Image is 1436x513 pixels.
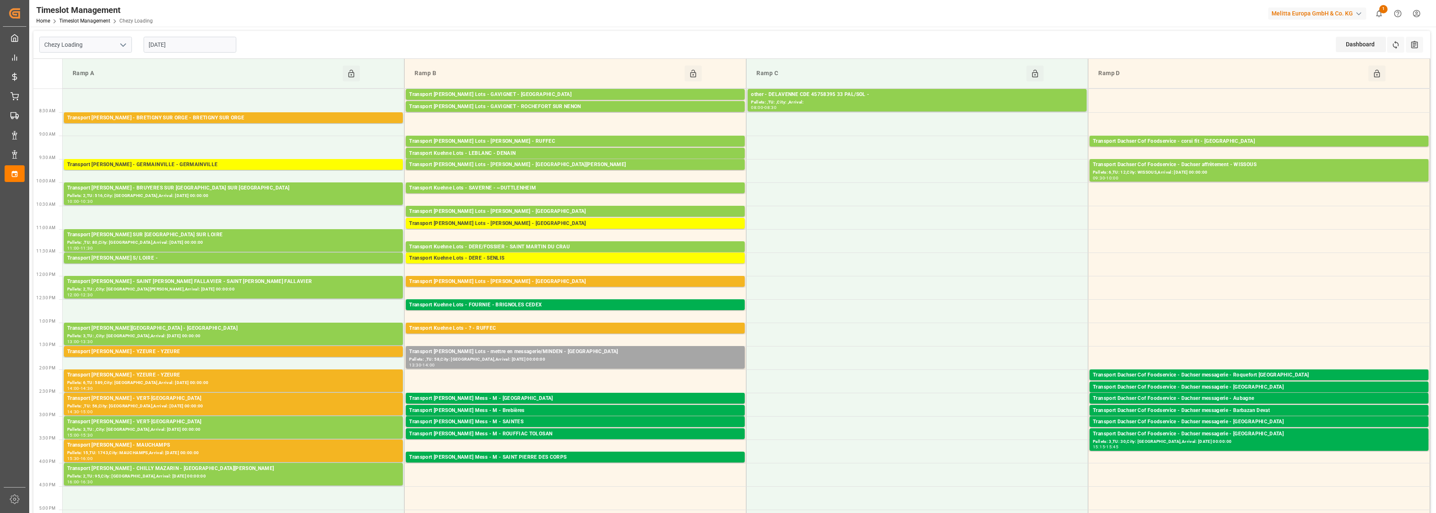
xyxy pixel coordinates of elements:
div: Pallets: 2,TU: 516,City: [GEOGRAPHIC_DATA],Arrival: [DATE] 00:00:00 [67,192,399,200]
div: 14:00 [422,363,435,367]
div: Pallets: ,TU: 475,City: [GEOGRAPHIC_DATA],Arrival: [DATE] 00:00:00 [409,286,741,293]
div: Ramp B [411,66,685,81]
button: open menu [116,38,129,51]
div: other - DELAVENNE CDE 45758395 33 PAL/SOL - [751,91,1083,99]
div: Transport Dachser Cof Foodservice - Dachser messagerie - [GEOGRAPHIC_DATA] [1093,430,1425,438]
div: 09:30 [1093,176,1105,180]
div: 12:00 [67,293,79,297]
input: DD-MM-YYYY [144,37,236,53]
div: 10:00 [67,200,79,203]
div: Pallets: ,TU: ,City: ,Arrival: [751,99,1083,106]
div: Transport Dachser Cof Foodservice - Dachser messagerie - Aubagne [1093,394,1425,403]
input: Type to search/select [39,37,132,53]
span: 4:00 PM [39,459,56,464]
div: Pallets: 3,TU: ,City: ROCHEFORT SUR NENON,Arrival: [DATE] 00:00:00 [409,111,741,118]
div: Transport Dachser Cof Foodservice - Dachser messagerie - [GEOGRAPHIC_DATA] [1093,418,1425,426]
div: Pallets: 1,TU: 124,City: [GEOGRAPHIC_DATA],Arrival: [DATE] 00:00:00 [409,403,741,410]
div: Pallets: ,TU: 2,City: [GEOGRAPHIC_DATA],Arrival: [DATE] 00:00:00 [409,415,741,422]
div: Pallets: 1,TU: 721,City: RUFFEC,Arrival: [DATE] 00:00:00 [409,333,741,340]
span: 10:00 AM [36,179,56,183]
div: 14:00 [67,387,79,390]
div: Timeslot Management [36,4,153,16]
div: Transport Dachser Cof Foodservice - Dachser affrètement - WISSOUS [1093,161,1425,169]
button: Help Center [1388,4,1407,23]
div: Transport [PERSON_NAME] Lots - [PERSON_NAME] - [GEOGRAPHIC_DATA] [409,207,741,216]
div: Dashboard [1336,37,1386,52]
div: Transport Kuehne Lots - LEBLANC - DENAIN [409,149,741,158]
div: - [79,387,81,390]
div: Pallets: 1,TU: ,City: [GEOGRAPHIC_DATA],Arrival: [DATE] 00:00:00 [67,122,399,129]
div: Pallets: ,TU: 56,City: BRIGNOLES CEDEX,Arrival: [DATE] 00:00:00 [409,309,741,316]
div: - [763,106,764,109]
div: - [1105,176,1106,180]
div: Transport [PERSON_NAME] Lots - [PERSON_NAME] - [GEOGRAPHIC_DATA][PERSON_NAME] [409,161,741,169]
span: 11:30 AM [36,249,56,253]
div: Pallets: 1,TU: 23,City: [GEOGRAPHIC_DATA],Arrival: [DATE] 00:00:00 [1093,403,1425,410]
div: Transport [PERSON_NAME] - BRUYERES SUR [GEOGRAPHIC_DATA] SUR [GEOGRAPHIC_DATA] [67,184,399,192]
div: Transport Dachser Cof Foodservice - Dachser messagerie - [GEOGRAPHIC_DATA] [1093,383,1425,392]
div: 13:30 [409,363,421,367]
div: Pallets: 6,TU: 12,City: WISSOUS,Arrival: [DATE] 00:00:00 [1093,169,1425,176]
div: 16:00 [81,457,93,460]
div: 15:45 [1106,445,1118,449]
button: show 1 new notifications [1370,4,1388,23]
div: - [79,293,81,297]
div: Transport [PERSON_NAME] S/ LOIRE - [67,254,399,263]
div: Pallets: ,TU: ,City: SAINT PIERRE DES CORPS,Arrival: [DATE] 00:00:00 [409,462,741,469]
span: 10:30 AM [36,202,56,207]
div: Transport [PERSON_NAME] Mess - M - SAINT PIERRE DES CORPS [409,453,741,462]
div: Pallets: 1,TU: 47,City: [GEOGRAPHIC_DATA],Arrival: [DATE] 00:00:00 [1093,379,1425,387]
div: 16:30 [81,480,93,484]
div: Transport Dachser Cof Foodservice - corsi fit - [GEOGRAPHIC_DATA] [1093,137,1425,146]
div: Transport Dachser Cof Foodservice - Dachser messagerie - Barbazan Devat [1093,407,1425,415]
div: - [79,457,81,460]
div: Pallets: 15,TU: 1743,City: MAUCHAMPS,Arrival: [DATE] 00:00:00 [67,450,399,457]
div: Pallets: 2,TU: 30,City: ,Arrival: [DATE] 00:00:00 [67,263,399,270]
div: 14:30 [81,387,93,390]
div: Pallets: 1,TU: 62,City: [GEOGRAPHIC_DATA],Arrival: [DATE] 00:00:00 [1093,392,1425,399]
span: 12:00 PM [36,272,56,277]
span: 1:30 PM [39,342,56,347]
a: Timeslot Management [59,18,110,24]
div: Transport [PERSON_NAME] - VERT-[GEOGRAPHIC_DATA] [67,418,399,426]
div: 15:30 [81,433,93,437]
div: Pallets: ,TU: 140,City: [GEOGRAPHIC_DATA],Arrival: [DATE] 00:00:00 [67,169,399,176]
div: 13:30 [81,340,93,344]
div: Transport Dachser Cof Foodservice - Dachser messagerie - Roquefort [GEOGRAPHIC_DATA] [1093,371,1425,379]
div: Transport [PERSON_NAME] - BRETIGNY SUR ORGE - BRETIGNY SUR ORGE [67,114,399,122]
span: 8:30 AM [39,109,56,113]
div: Pallets: 4,TU: 141,City: [GEOGRAPHIC_DATA],Arrival: [DATE] 00:00:00 [409,228,741,235]
div: Transport [PERSON_NAME] - YZEURE - YZEURE [67,348,399,356]
div: Transport [PERSON_NAME] - MAUCHAMPS [67,441,399,450]
div: Transport [PERSON_NAME] SUR [GEOGRAPHIC_DATA] SUR LOIRE [67,231,399,239]
div: Pallets: 3,TU: ,City: [GEOGRAPHIC_DATA],Arrival: [DATE] 00:00:00 [67,333,399,340]
div: 10:30 [81,200,93,203]
span: 2:00 PM [39,366,56,370]
div: Pallets: 1,TU: 169,City: [GEOGRAPHIC_DATA],Arrival: [DATE] 00:00:00 [67,356,399,363]
div: Pallets: ,TU: 58,City: [GEOGRAPHIC_DATA],Arrival: [DATE] 00:00:00 [409,356,741,363]
div: Transport Kuehne Lots - FOURNIE - BRIGNOLES CEDEX [409,301,741,309]
div: Pallets: 2,TU: 95,City: [GEOGRAPHIC_DATA],Arrival: [DATE] 00:00:00 [67,473,399,480]
div: - [79,480,81,484]
div: Pallets: 2,TU: 324,City: [GEOGRAPHIC_DATA],Arrival: [DATE] 00:00:00 [409,99,741,106]
div: Transport [PERSON_NAME] - YZEURE - YZEURE [67,371,399,379]
div: Transport Kuehne Lots - DERE/FOSSIER - SAINT MARTIN DU CRAU [409,243,741,251]
div: Ramp C [753,66,1026,81]
div: Pallets: ,TU: 14,City: ROUFFIAC TOLOSAN,Arrival: [DATE] 00:00:00 [409,438,741,445]
div: Pallets: 3,TU: ,City: [GEOGRAPHIC_DATA],Arrival: [DATE] 00:00:00 [67,426,399,433]
span: 9:30 AM [39,155,56,160]
div: Pallets: ,TU: 80,City: [GEOGRAPHIC_DATA],Arrival: [DATE] 00:00:00 [67,239,399,246]
div: Transport [PERSON_NAME] Lots - [PERSON_NAME] - [GEOGRAPHIC_DATA] [409,220,741,228]
div: Transport [PERSON_NAME] Lots - [PERSON_NAME] - [GEOGRAPHIC_DATA] [409,278,741,286]
div: Transport [PERSON_NAME] Lots - GAVIGNET - ROCHEFORT SUR NENON [409,103,741,111]
div: - [79,200,81,203]
span: 4:30 PM [39,483,56,487]
span: 9:00 AM [39,132,56,136]
div: 15:30 [67,457,79,460]
div: 14:30 [67,410,79,414]
div: - [79,340,81,344]
div: Transport Kuehne Lots - ? - RUFFEC [409,324,741,333]
div: 15:00 [81,410,93,414]
div: - [79,410,81,414]
div: Transport [PERSON_NAME] Lots - [PERSON_NAME] - RUFFEC [409,137,741,146]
